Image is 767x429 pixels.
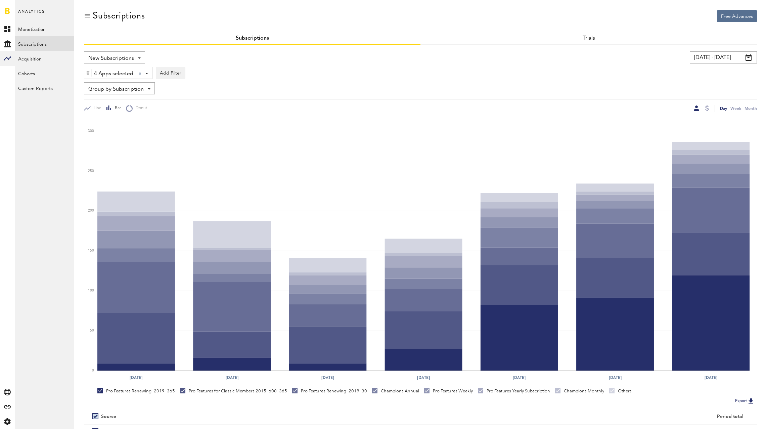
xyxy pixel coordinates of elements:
text: [DATE] [417,375,430,381]
div: Pro Features Renewing_2019_30 [292,388,367,394]
div: Period total [429,414,743,420]
img: Export [747,397,755,405]
div: Delete [84,67,92,79]
div: Subscriptions [93,10,145,21]
div: Pro Features Renewing_2019_365 [97,388,175,394]
button: Export [733,397,757,405]
div: Source [101,414,116,420]
a: Custom Reports [15,81,74,95]
text: [DATE] [705,375,718,381]
text: [DATE] [130,375,142,381]
div: Clear [139,72,141,75]
text: [DATE] [609,375,622,381]
img: trash_awesome_blue.svg [86,71,90,75]
span: 4 Apps selected [94,68,133,80]
div: Pro Features Yearly Subscription [478,388,550,394]
button: Free Advances [717,10,757,22]
span: Donut [133,105,147,111]
text: [DATE] [513,375,526,381]
a: Acquisition [15,51,74,66]
div: Month [745,105,757,112]
text: 50 [90,329,94,333]
text: [DATE] [321,375,334,381]
span: Bar [112,105,121,111]
text: 0 [92,369,94,373]
span: New Subscriptions [88,53,134,64]
text: 100 [88,289,94,293]
a: Subscriptions [236,36,269,41]
a: Cohorts [15,66,74,81]
div: Day [720,105,727,112]
text: 300 [88,129,94,133]
div: Others [609,388,632,394]
text: 150 [88,249,94,253]
div: Champions Monthly [555,388,604,394]
button: Add Filter [156,67,185,79]
text: [DATE] [226,375,238,381]
span: Group by Subscription [88,84,144,95]
div: Pro Features Weekly [424,388,473,394]
text: 200 [88,209,94,213]
a: Subscriptions [15,36,74,51]
div: Champions Annual [372,388,419,394]
text: 250 [88,169,94,173]
div: Week [730,105,741,112]
a: Monetization [15,22,74,36]
div: Pro Features for Classic Members 2015_600_365 [180,388,287,394]
span: Line [91,105,101,111]
a: Trials [583,36,595,41]
span: Analytics [18,7,45,22]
